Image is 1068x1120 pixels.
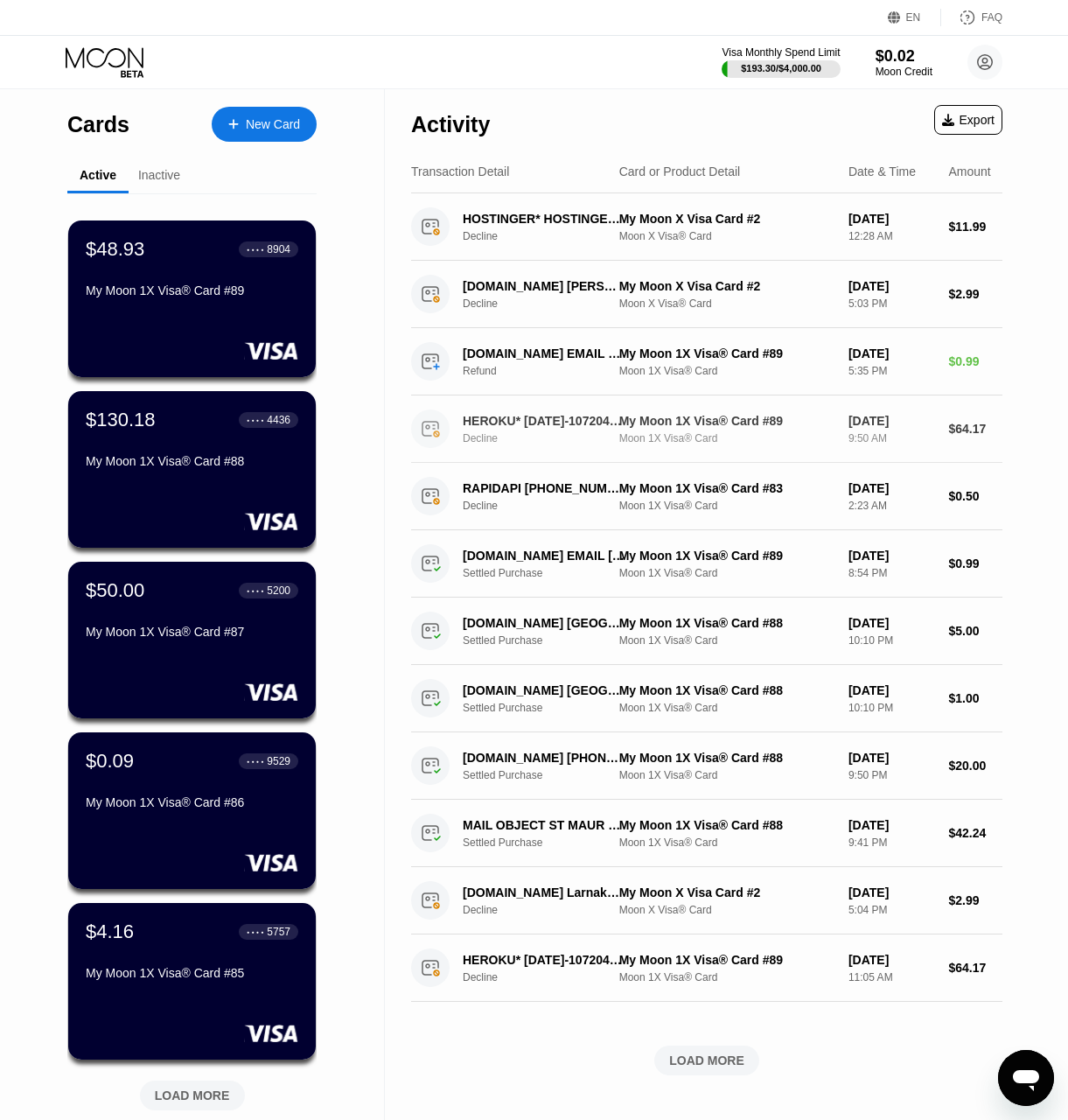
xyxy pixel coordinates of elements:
[246,117,300,132] div: New Card
[619,971,834,983] div: Moon 1X Visa® Card
[948,489,1002,503] div: $0.50
[619,346,834,360] div: My Moon 1X Visa® Card #89
[848,346,935,360] div: [DATE]
[619,297,834,310] div: Moon X Visa® Card
[848,769,935,781] div: 9:50 PM
[80,168,116,182] div: Active
[267,926,290,938] div: 5757
[848,634,935,647] div: 10:10 PM
[411,732,1002,800] div: [DOMAIN_NAME] [PHONE_NUMBER] CHSettled PurchaseMy Moon 1X Visa® Card #88Moon 1X Visa® Card[DATE]9...
[876,47,932,66] div: $0.02
[86,283,298,297] div: My Moon 1X Visa® Card #89
[948,354,1002,368] div: $0.99
[247,929,264,934] div: ● ● ● ●
[68,562,316,718] div: $50.00● ● ● ●5200My Moon 1X Visa® Card #87
[848,616,935,630] div: [DATE]
[463,432,637,444] div: Decline
[247,759,264,764] div: ● ● ● ●
[948,961,1002,975] div: $64.17
[411,112,490,137] div: Activity
[948,759,1002,773] div: $20.00
[619,904,834,916] div: Moon X Visa® Card
[463,702,637,714] div: Settled Purchase
[981,11,1002,24] div: FAQ
[619,432,834,444] div: Moon 1X Visa® Card
[247,588,264,593] div: ● ● ● ●
[619,481,834,495] div: My Moon 1X Visa® Card #83
[463,683,625,697] div: [DOMAIN_NAME] [GEOGRAPHIC_DATA] SE
[411,867,1002,934] div: [DOMAIN_NAME] Larnaka CYDeclineMy Moon X Visa Card #2Moon X Visa® Card[DATE]5:04 PM$2.99
[463,481,625,495] div: RAPIDAPI [PHONE_NUMBER] US
[848,836,935,849] div: 9:41 PM
[948,220,1002,234] div: $11.99
[848,953,935,967] div: [DATE]
[876,66,932,78] div: Moon Credit
[669,1053,744,1068] div: LOAD MORE
[848,549,935,563] div: [DATE]
[67,112,129,137] div: Cards
[848,567,935,579] div: 8:54 PM
[619,212,834,226] div: My Moon X Visa Card #2
[267,755,290,767] div: 9529
[411,598,1002,665] div: [DOMAIN_NAME] [GEOGRAPHIC_DATA] SESettled PurchaseMy Moon 1X Visa® Card #88Moon 1X Visa® Card[DAT...
[463,953,625,967] div: HEROKU* [DATE]-107204171 [PHONE_NUMBER] US
[934,105,1002,135] div: Export
[848,279,935,293] div: [DATE]
[848,432,935,444] div: 9:50 AM
[848,365,935,377] div: 5:35 PM
[619,836,834,849] div: Moon 1X Visa® Card
[267,584,290,597] div: 5200
[411,800,1002,867] div: MAIL OBJECT ST MAUR DES FFRSettled PurchaseMy Moon 1X Visa® Card #88Moon 1X Visa® Card[DATE]9:41 ...
[411,193,1002,261] div: HOSTINGER* HOSTINGER.C [PHONE_NUMBER] CYDeclineMy Moon X Visa Card #2Moon X Visa® Card[DATE]12:28...
[86,750,134,773] div: $0.09
[463,751,625,765] div: [DOMAIN_NAME] [PHONE_NUMBER] CH
[463,634,637,647] div: Settled Purchase
[463,616,625,630] div: [DOMAIN_NAME] [GEOGRAPHIC_DATA] SE
[619,500,834,512] div: Moon 1X Visa® Card
[463,567,637,579] div: Settled Purchase
[848,230,935,242] div: 12:28 AM
[267,243,290,255] div: 8904
[741,63,821,73] div: $193.30 / $4,000.00
[411,395,1002,463] div: HEROKU* [DATE]-107204171 [PHONE_NUMBER] USDeclineMy Moon 1X Visa® Card #89Moon 1X Visa® Card[DATE...
[848,751,935,765] div: [DATE]
[155,1088,230,1103] div: LOAD MORE
[619,230,834,242] div: Moon X Visa® Card
[411,328,1002,395] div: [DOMAIN_NAME] EMAIL OSLO NORefundMy Moon 1X Visa® Card #89Moon 1X Visa® Card[DATE]5:35 PM$0.99
[876,47,932,78] div: $0.02Moon Credit
[463,549,625,563] div: [DOMAIN_NAME] EMAIL [PHONE_NUMBER] NO
[848,971,935,983] div: 11:05 AM
[619,683,834,697] div: My Moon 1X Visa® Card #88
[463,971,637,983] div: Decline
[619,634,834,647] div: Moon 1X Visa® Card
[848,904,935,916] div: 5:04 PM
[619,751,834,765] div: My Moon 1X Visa® Card #88
[463,500,637,512] div: Decline
[848,481,935,495] div: [DATE]
[619,818,834,832] div: My Moon 1X Visa® Card #88
[619,549,834,563] div: My Moon 1X Visa® Card #89
[619,616,834,630] div: My Moon 1X Visa® Card #88
[463,212,625,226] div: HOSTINGER* HOSTINGER.C [PHONE_NUMBER] CY
[948,893,1002,907] div: $2.99
[942,113,995,127] div: Export
[848,702,935,714] div: 10:10 PM
[86,238,144,261] div: $48.93
[998,1050,1054,1106] iframe: Button to launch messaging window
[86,409,156,431] div: $130.18
[411,530,1002,598] div: [DOMAIN_NAME] EMAIL [PHONE_NUMBER] NOSettled PurchaseMy Moon 1X Visa® Card #89Moon 1X Visa® Card[...
[68,732,316,889] div: $0.09● ● ● ●9529My Moon 1X Visa® Card #86
[906,11,921,24] div: EN
[138,168,180,182] div: Inactive
[463,297,637,310] div: Decline
[411,164,509,178] div: Transaction Detail
[86,966,298,980] div: My Moon 1X Visa® Card #85
[619,414,834,428] div: My Moon 1X Visa® Card #89
[247,247,264,252] div: ● ● ● ●
[619,702,834,714] div: Moon 1X Visa® Card
[848,818,935,832] div: [DATE]
[948,287,1002,301] div: $2.99
[948,624,1002,638] div: $5.00
[463,836,637,849] div: Settled Purchase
